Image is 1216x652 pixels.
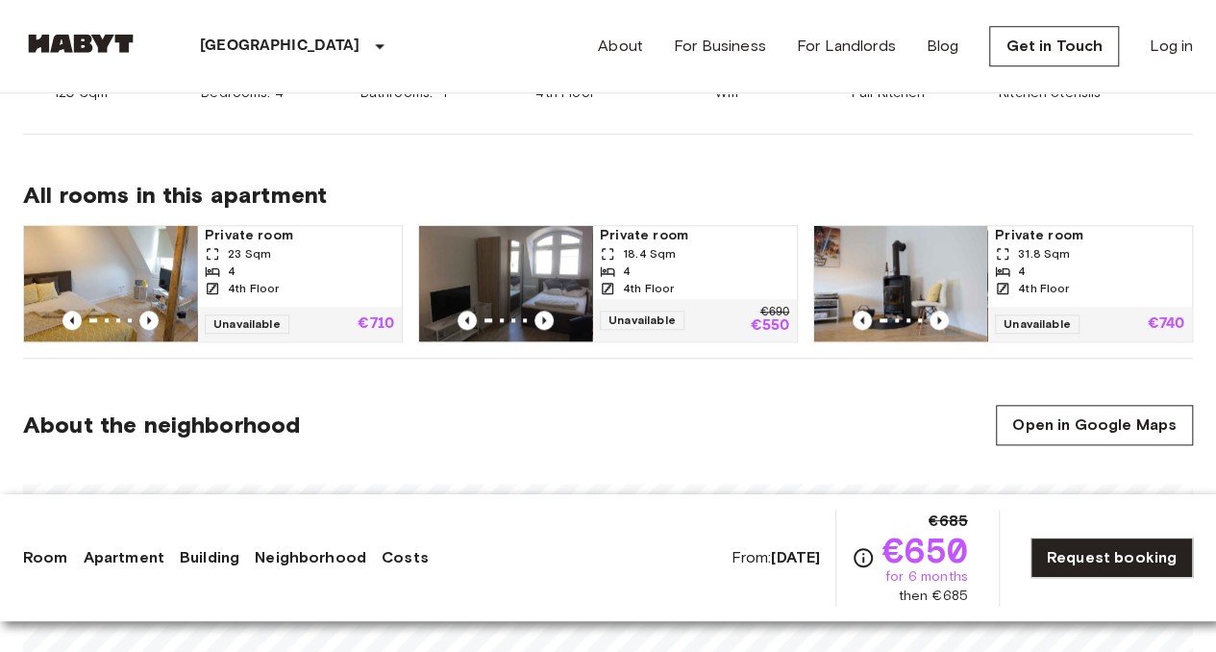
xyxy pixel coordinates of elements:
[228,263,236,280] span: 4
[814,226,987,341] img: Marketing picture of unit DE-04-013-001-02HF
[927,35,959,58] a: Blog
[360,84,448,103] span: Bathrooms: -1
[1147,316,1184,332] p: €740
[885,567,968,587] span: for 6 months
[771,548,820,566] b: [DATE]
[23,225,403,342] a: Marketing picture of unit DE-04-013-001-04HFPrevious imagePrevious imagePrivate room23 Sqm44th Fl...
[458,311,477,330] button: Previous image
[201,84,284,103] span: Bedrooms: 4
[995,314,1080,334] span: Unavailable
[813,225,1193,342] a: Marketing picture of unit DE-04-013-001-02HFPrevious imagePrevious imagePrivate room31.8 Sqm44th ...
[62,311,82,330] button: Previous image
[760,307,789,318] p: €690
[534,311,554,330] button: Previous image
[882,533,968,567] span: €650
[995,226,1184,245] span: Private room
[623,280,674,297] span: 4th Floor
[205,226,394,245] span: Private room
[54,84,108,103] span: 120 Sqm
[200,35,360,58] p: [GEOGRAPHIC_DATA]
[600,226,789,245] span: Private room
[600,311,684,330] span: Unavailable
[535,84,594,103] span: 4th Floor
[1018,245,1070,263] span: 31.8 Sqm
[674,35,766,58] a: For Business
[23,546,68,569] a: Room
[228,280,279,297] span: 4th Floor
[205,314,289,334] span: Unavailable
[23,181,1193,210] span: All rooms in this apartment
[23,411,300,439] span: About the neighborhood
[358,316,394,332] p: €710
[623,263,631,280] span: 4
[23,34,138,53] img: Habyt
[898,587,967,606] span: then €685
[715,84,739,103] span: Wifi
[989,26,1119,66] a: Get in Touch
[623,245,676,263] span: 18.4 Sqm
[24,226,197,341] img: Marketing picture of unit DE-04-013-001-04HF
[84,546,164,569] a: Apartment
[852,84,926,103] span: Full Kitchen
[929,510,968,533] span: €685
[418,225,798,342] a: Marketing picture of unit DE-04-013-001-03HFPrevious imagePrevious imagePrivate room18.4 Sqm44th ...
[1018,263,1026,280] span: 4
[1150,35,1193,58] a: Log in
[797,35,896,58] a: For Landlords
[598,35,643,58] a: About
[852,546,875,569] svg: Check cost overview for full price breakdown. Please note that discounts apply to new joiners onl...
[382,546,429,569] a: Costs
[996,405,1193,445] a: Open in Google Maps
[419,226,592,341] img: Marketing picture of unit DE-04-013-001-03HF
[1018,280,1069,297] span: 4th Floor
[1030,538,1193,578] a: Request booking
[750,318,789,334] p: €550
[731,547,820,568] span: From:
[999,84,1101,103] span: Kitchen Utensils
[228,245,271,263] span: 23 Sqm
[853,311,872,330] button: Previous image
[930,311,949,330] button: Previous image
[255,546,366,569] a: Neighborhood
[139,311,159,330] button: Previous image
[180,546,239,569] a: Building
